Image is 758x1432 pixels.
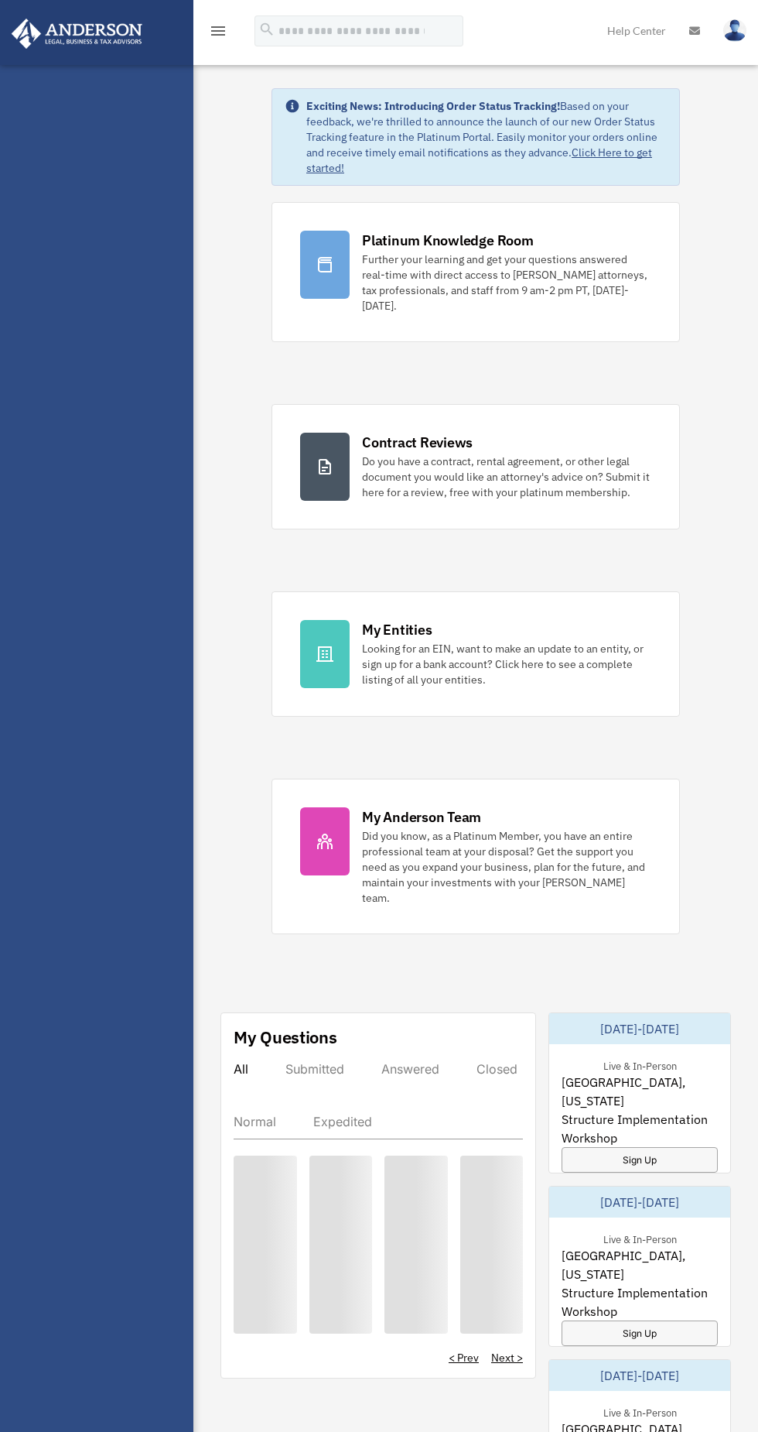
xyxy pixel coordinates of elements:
[562,1147,718,1173] a: Sign Up
[271,591,680,717] a: My Entities Looking for an EIN, want to make an update to an entity, or sign up for a bank accoun...
[362,433,473,452] div: Contract Reviews
[562,1073,718,1110] span: [GEOGRAPHIC_DATA], [US_STATE]
[285,1061,344,1077] div: Submitted
[562,1321,718,1346] a: Sign Up
[562,1283,718,1321] span: Structure Implementation Workshop
[562,1246,718,1283] span: [GEOGRAPHIC_DATA], [US_STATE]
[491,1350,523,1365] a: Next >
[562,1110,718,1147] span: Structure Implementation Workshop
[476,1061,517,1077] div: Closed
[549,1187,730,1218] div: [DATE]-[DATE]
[234,1026,337,1049] div: My Questions
[209,27,227,40] a: menu
[258,21,275,38] i: search
[591,1403,689,1420] div: Live & In-Person
[362,231,534,250] div: Platinum Knowledge Room
[591,1057,689,1073] div: Live & In-Person
[591,1230,689,1246] div: Live & In-Person
[271,202,680,342] a: Platinum Knowledge Room Further your learning and get your questions answered real-time with dire...
[234,1114,276,1129] div: Normal
[306,98,667,176] div: Based on your feedback, we're thrilled to announce the launch of our new Order Status Tracking fe...
[449,1350,479,1365] a: < Prev
[234,1061,248,1077] div: All
[362,620,432,639] div: My Entities
[549,1013,730,1044] div: [DATE]-[DATE]
[362,807,481,827] div: My Anderson Team
[313,1114,372,1129] div: Expedited
[362,252,651,313] div: Further your learning and get your questions answered real-time with direct access to [PERSON_NAM...
[381,1061,439,1077] div: Answered
[7,19,147,49] img: Anderson Advisors Platinum Portal
[723,19,746,42] img: User Pic
[271,779,680,934] a: My Anderson Team Did you know, as a Platinum Member, you have an entire professional team at your...
[362,828,651,906] div: Did you know, as a Platinum Member, you have an entire professional team at your disposal? Get th...
[306,99,560,113] strong: Exciting News: Introducing Order Status Tracking!
[362,641,651,687] div: Looking for an EIN, want to make an update to an entity, or sign up for a bank account? Click her...
[209,22,227,40] i: menu
[549,1360,730,1391] div: [DATE]-[DATE]
[362,454,651,500] div: Do you have a contract, rental agreement, or other legal document you would like an attorney's ad...
[271,404,680,529] a: Contract Reviews Do you have a contract, rental agreement, or other legal document you would like...
[306,146,652,175] a: Click Here to get started!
